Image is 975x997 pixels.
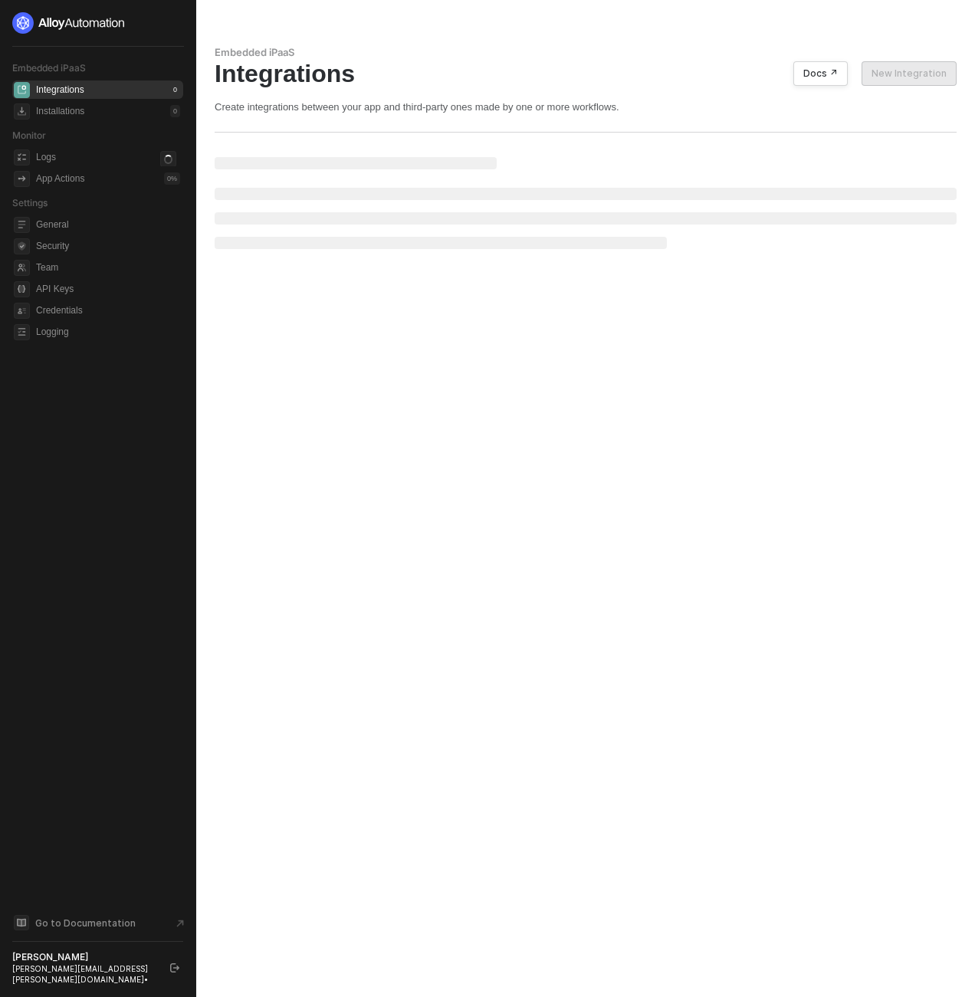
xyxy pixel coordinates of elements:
[12,951,156,963] div: [PERSON_NAME]
[14,915,29,930] span: documentation
[12,62,86,74] span: Embedded iPaaS
[36,258,180,277] span: Team
[14,103,30,120] span: installations
[36,151,56,164] div: Logs
[12,130,46,141] span: Monitor
[12,12,126,34] img: logo
[36,323,180,341] span: Logging
[172,916,188,931] span: document-arrow
[35,917,136,930] span: Go to Documentation
[36,172,84,185] div: App Actions
[14,217,30,233] span: general
[164,172,180,185] div: 0 %
[215,46,957,59] div: Embedded iPaaS
[14,324,30,340] span: logging
[160,151,176,167] span: icon-loader
[14,303,30,319] span: credentials
[170,963,179,972] span: logout
[215,59,957,88] div: Integrations
[36,301,180,320] span: Credentials
[14,149,30,166] span: icon-logs
[862,61,957,86] button: New Integration
[14,171,30,187] span: icon-app-actions
[14,260,30,276] span: team
[215,100,957,113] div: Create integrations between your app and third-party ones made by one or more workflows.
[793,61,848,86] button: Docs ↗
[14,281,30,297] span: api-key
[170,84,180,96] div: 0
[36,280,180,298] span: API Keys
[12,963,156,985] div: [PERSON_NAME][EMAIL_ADDRESS][PERSON_NAME][DOMAIN_NAME] •
[12,197,48,208] span: Settings
[36,84,84,97] div: Integrations
[170,105,180,117] div: 0
[36,215,180,234] span: General
[12,913,184,932] a: Knowledge Base
[36,237,180,255] span: Security
[14,82,30,98] span: integrations
[803,67,838,80] div: Docs ↗
[12,12,183,34] a: logo
[14,238,30,254] span: security
[36,105,84,118] div: Installations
